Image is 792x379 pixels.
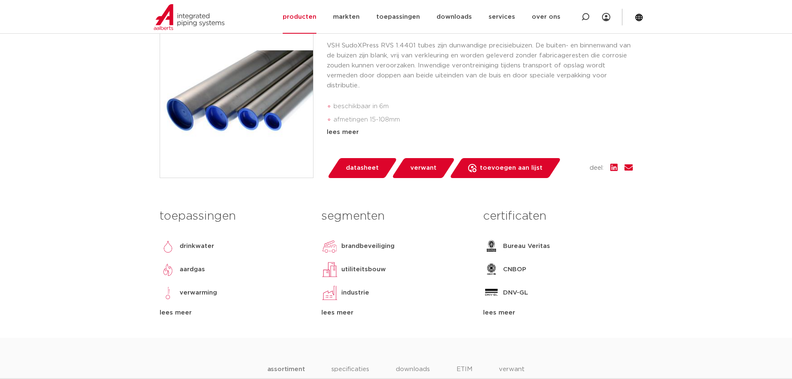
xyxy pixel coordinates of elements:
[483,261,500,278] img: CNBOP
[321,261,338,278] img: utiliteitsbouw
[327,127,633,137] div: lees meer
[333,113,633,126] li: afmetingen 15-108mm
[483,285,500,301] img: DNV-GL
[160,238,176,255] img: drinkwater
[160,285,176,301] img: verwarming
[327,158,397,178] a: datasheet
[503,241,550,251] p: Bureau Veritas
[321,208,471,225] h3: segmenten
[341,265,386,275] p: utiliteitsbouw
[483,238,500,255] img: Bureau Veritas
[321,308,471,318] div: lees meer
[483,208,632,225] h3: certificaten
[321,285,338,301] img: industrie
[327,41,633,91] p: VSH SudoXPress RVS 1.4401 tubes zijn dunwandige precisiebuizen. De buiten- en binnenwand van de b...
[180,241,214,251] p: drinkwater
[180,265,205,275] p: aardgas
[321,238,338,255] img: brandbeveiliging
[341,241,395,251] p: brandbeveiliging
[160,208,309,225] h3: toepassingen
[391,158,455,178] a: verwant
[480,161,543,175] span: toevoegen aan lijst
[160,308,309,318] div: lees meer
[503,288,528,298] p: DNV-GL
[410,161,437,175] span: verwant
[160,261,176,278] img: aardgas
[590,163,604,173] span: deel:
[160,25,313,178] img: Product Image for VSH SudoXPress RVS buis 1.4401 (AISI316 - ongegloeid)
[346,161,379,175] span: datasheet
[341,288,369,298] p: industrie
[333,100,633,113] li: beschikbaar in 6m
[180,288,217,298] p: verwarming
[483,308,632,318] div: lees meer
[503,265,526,275] p: CNBOP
